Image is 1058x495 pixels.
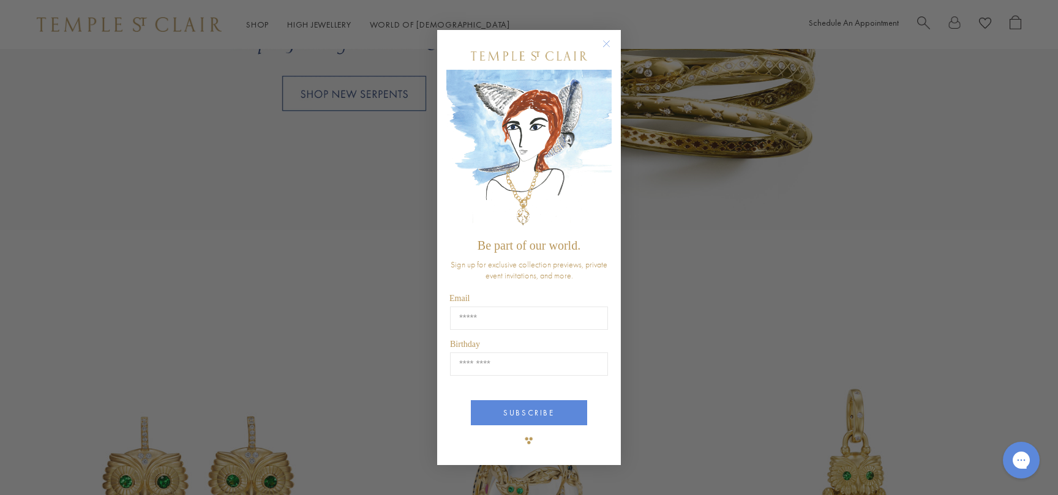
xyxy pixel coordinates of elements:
button: SUBSCRIBE [471,400,587,425]
iframe: Gorgias live chat messenger [997,437,1046,483]
span: Email [449,294,470,303]
img: TSC [517,428,541,453]
span: Birthday [450,340,480,349]
img: c4a9eb12-d91a-4d4a-8ee0-386386f4f338.jpeg [446,70,612,233]
button: Close dialog [605,42,620,58]
span: Be part of our world. [478,239,580,252]
img: Temple St. Clair [471,51,587,61]
input: Email [450,307,608,330]
span: Sign up for exclusive collection previews, private event invitations, and more. [451,259,607,281]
